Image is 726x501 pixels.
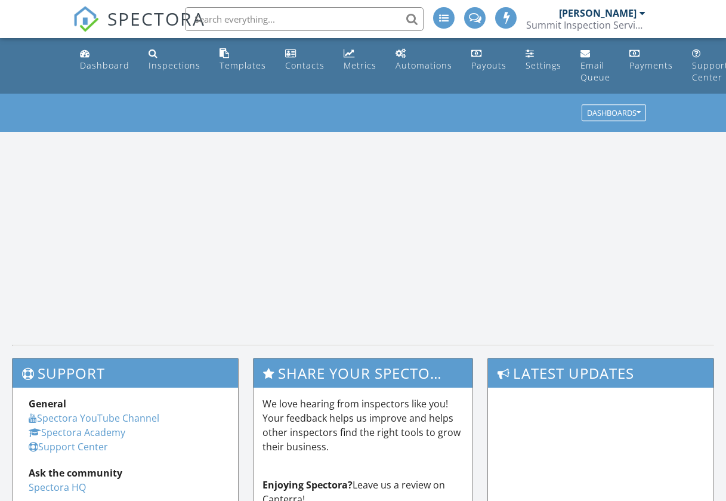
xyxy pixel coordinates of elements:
[254,358,472,388] h3: Share Your Spectora Experience
[220,60,266,71] div: Templates
[29,412,159,425] a: Spectora YouTube Channel
[73,16,205,41] a: SPECTORA
[285,60,325,71] div: Contacts
[215,43,271,77] a: Templates
[521,43,566,77] a: Settings
[144,43,205,77] a: Inspections
[80,60,129,71] div: Dashboard
[344,60,376,71] div: Metrics
[625,43,678,77] a: Payments
[576,43,615,89] a: Email Queue
[587,109,641,117] div: Dashboards
[149,60,200,71] div: Inspections
[262,478,353,491] strong: Enjoying Spectora?
[29,481,86,494] a: Spectora HQ
[29,397,66,410] strong: General
[559,7,637,19] div: [PERSON_NAME]
[13,358,238,388] h3: Support
[580,60,610,83] div: Email Queue
[262,397,463,454] p: We love hearing from inspectors like you! Your feedback helps us improve and helps other inspecto...
[471,60,506,71] div: Payouts
[107,6,205,31] span: SPECTORA
[488,358,713,388] h3: Latest Updates
[526,19,645,31] div: Summit Inspection Services
[467,43,511,77] a: Payouts
[582,105,646,122] button: Dashboards
[185,7,424,31] input: Search everything...
[629,60,673,71] div: Payments
[391,43,457,77] a: Automations (Advanced)
[29,440,108,453] a: Support Center
[75,43,134,77] a: Dashboard
[29,466,222,480] div: Ask the community
[280,43,329,77] a: Contacts
[526,60,561,71] div: Settings
[339,43,381,77] a: Metrics
[396,60,452,71] div: Automations
[73,6,99,32] img: The Best Home Inspection Software - Spectora
[29,426,125,439] a: Spectora Academy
